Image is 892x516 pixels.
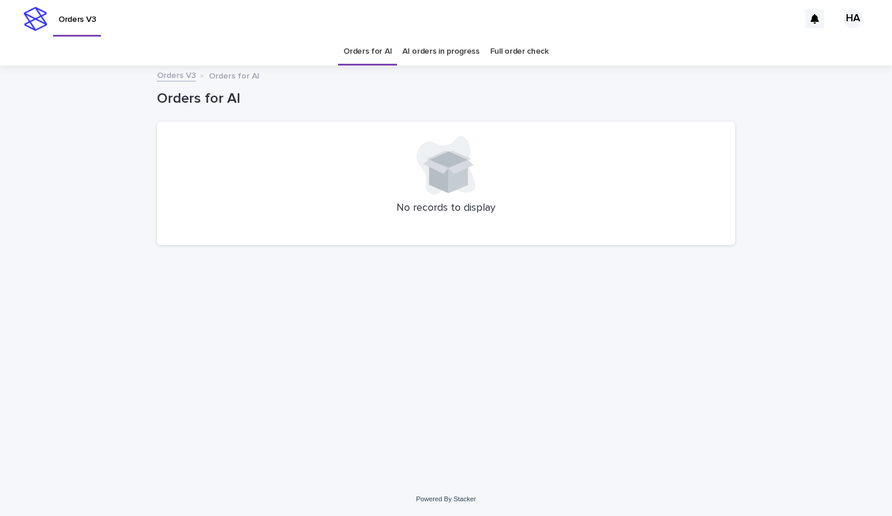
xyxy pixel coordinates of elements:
h1: Orders for AI [157,90,735,107]
p: Orders for AI [209,68,260,81]
a: Orders V3 [157,68,196,81]
a: Powered By Stacker [416,495,475,502]
a: Full order check [490,38,549,66]
img: stacker-logo-s-only.png [24,7,47,31]
a: Orders for AI [343,38,392,66]
div: HA [844,9,863,28]
a: AI orders in progress [402,38,480,66]
p: No records to display [171,202,721,215]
